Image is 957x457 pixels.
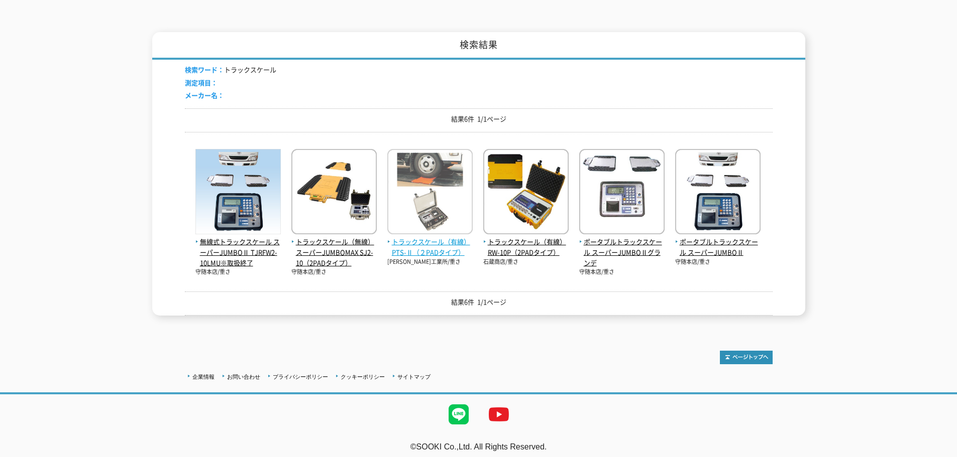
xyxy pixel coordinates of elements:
[579,226,665,268] a: ポータブルトラックスケール スーパーJUMBOⅡグランデ
[185,78,218,87] span: 測定項目：
[341,374,385,380] a: クッキーポリシー
[675,237,761,258] span: ポータブルトラックスケール スーパーJUMBOⅡ
[195,149,281,237] img: スーパーJUMBOⅡ TJRFW2-10LMU※取扱終了
[152,32,805,60] h1: 検索結果
[273,374,328,380] a: プライバシーポリシー
[185,65,276,75] li: トラックスケール
[579,268,665,276] p: 守随本店/重さ
[291,237,377,268] span: トラックスケール（無線） スーパーJUMBOMAX SJ2-10（2PADタイプ）
[675,149,761,237] img: スーパーJUMBOⅡ
[387,237,473,258] span: トラックスケール（有線） PTS-Ⅱ（２PADタイプ）
[483,237,569,258] span: トラックスケール（有線） RW-10P（2PADタイプ）
[479,394,519,434] img: YouTube
[291,149,377,237] img: スーパーJUMBOMAX SJ2-10（2PADタイプ）
[185,114,773,124] p: 結果6件 1/1ページ
[185,65,224,74] span: 検索ワード：
[483,258,569,266] p: 石蔵商店/重さ
[227,374,260,380] a: お問い合わせ
[291,226,377,268] a: トラックスケール（無線） スーパーJUMBOMAX SJ2-10（2PADタイプ）
[579,237,665,268] span: ポータブルトラックスケール スーパーJUMBOⅡグランデ
[387,226,473,257] a: トラックスケール（有線） PTS-Ⅱ（２PADタイプ）
[720,351,773,364] img: トップページへ
[439,394,479,434] img: LINE
[387,149,473,237] img: PTS-Ⅱ（２PADタイプ）
[291,268,377,276] p: 守随本店/重さ
[195,237,281,268] span: 無線式トラックスケール スーパーJUMBOⅡ TJRFW2-10LMU※取扱終了
[675,258,761,266] p: 守随本店/重さ
[185,297,773,308] p: 結果6件 1/1ページ
[579,149,665,237] img: スーパーJUMBOⅡグランデ
[195,268,281,276] p: 守随本店/重さ
[185,90,224,100] span: メーカー名：
[397,374,431,380] a: サイトマップ
[483,149,569,237] img: RW-10P（2PADタイプ）
[387,258,473,266] p: [PERSON_NAME]工業所/重さ
[483,226,569,257] a: トラックスケール（有線） RW-10P（2PADタイプ）
[675,226,761,257] a: ポータブルトラックスケール スーパーJUMBOⅡ
[195,226,281,268] a: 無線式トラックスケール スーパーJUMBOⅡ TJRFW2-10LMU※取扱終了
[192,374,215,380] a: 企業情報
